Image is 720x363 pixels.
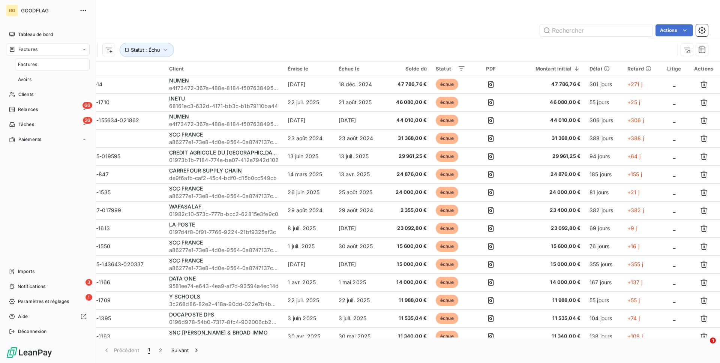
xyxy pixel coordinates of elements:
td: 81 jours [585,183,623,201]
div: Montant initial [517,66,581,72]
span: 24 876,00 € [517,171,581,178]
span: 23 092,80 € [390,225,427,232]
span: GOODFLAG [21,7,75,13]
span: 14 000,00 € [390,279,427,286]
span: 47 786,76 € [517,81,581,88]
span: a86277e1-73e8-4d0e-9564-0a8747137cd5 [169,264,279,272]
span: _ [673,333,675,339]
td: 21 août 2025 [334,93,385,111]
span: CREDIT AGRICOLE DU [GEOGRAPHIC_DATA] [169,149,281,156]
span: +306 j [627,117,644,123]
span: 26 [83,117,92,124]
span: 24 000,00 € [390,189,427,196]
span: échue [436,97,458,108]
span: +155 j [627,171,642,177]
span: _ [673,315,675,321]
td: 30 août 2025 [334,237,385,255]
td: 3 juil. 2025 [334,309,385,327]
button: 1 [144,342,154,358]
span: Tableau de bord [18,31,53,38]
div: GO [6,4,18,16]
input: Rechercher [540,24,652,36]
div: Échue le [339,66,381,72]
span: _ [673,117,675,123]
div: Émise le [288,66,329,72]
span: +64 j [627,153,640,159]
td: 94 jours [585,147,623,165]
td: 1 avr. 2025 [283,273,334,291]
span: _ [673,99,675,105]
span: _ [673,297,675,303]
button: Statut : Échu [120,43,174,57]
span: échue [436,277,458,288]
td: 30 mai 2025 [334,327,385,345]
span: CARREFOUR SUPPLY CHAIN [169,167,242,174]
td: 14 mars 2025 [283,165,334,183]
div: Client [169,66,279,72]
span: 24 000,00 € [517,189,581,196]
td: 13 juin 2025 [283,147,334,165]
span: LA POSTE [169,221,195,228]
span: 11 535,04 € [517,315,581,322]
td: 138 jours [585,327,623,345]
span: a86277e1-73e8-4d0e-9564-0a8747137cd5 [169,192,279,200]
span: Paiements [18,136,41,143]
span: zbooks_FC240925-143643-020337 [52,261,144,267]
td: 30 avr. 2025 [283,327,334,345]
button: Suivant [167,342,205,358]
span: échue [436,295,458,306]
td: 167 jours [585,273,623,291]
span: échue [436,241,458,252]
td: [DATE] [334,219,385,237]
td: 18 déc. 2024 [334,75,385,93]
td: 22 juil. 2025 [334,291,385,309]
span: échue [436,115,458,126]
span: 24 876,00 € [390,171,427,178]
span: Déconnexion [18,328,47,335]
span: échue [436,313,458,324]
td: 8 juil. 2025 [283,219,334,237]
span: 1 [710,337,716,343]
div: PDF [474,66,508,72]
span: +21 j [627,189,639,195]
span: _ [673,171,675,177]
span: 9581ee74-e643-4ea9-af7d-93594a4ec14d [169,282,279,290]
div: Actions [692,66,715,72]
span: Avoirs [18,76,31,83]
span: 23 092,80 € [517,225,581,232]
span: Factures [18,61,37,68]
span: 0197d4f8-0f91-7766-9224-21bf9325ef3c [169,228,279,236]
span: +108 j [627,333,643,339]
span: Factures [18,46,37,53]
span: 29 961,25 € [517,153,581,160]
span: 01982c10-573c-777b-bcc2-62815e3fe9c0 [169,210,279,218]
span: 1 [148,346,150,354]
td: 13 avr. 2025 [334,165,385,183]
span: +16 j [627,243,639,249]
span: Clients [18,91,33,98]
span: échue [436,133,458,144]
span: 44 010,00 € [517,117,581,124]
span: 15 600,00 € [517,243,581,250]
td: 13 juil. 2025 [334,147,385,165]
div: Solde dû [390,66,427,72]
td: 355 jours [585,255,623,273]
span: échue [436,331,458,342]
td: 69 jours [585,219,623,237]
div: Retard [627,66,657,72]
span: +137 j [627,279,642,285]
span: +355 j [627,261,643,267]
td: [DATE] [283,255,334,273]
span: NUMEN [169,77,189,84]
span: Aide [18,313,28,320]
span: _ [673,225,675,231]
td: 388 jours [585,129,623,147]
iframe: Intercom live chat [694,337,712,355]
span: 15 000,00 € [390,261,427,268]
td: 1 juil. 2025 [283,237,334,255]
span: 66 [82,102,92,109]
span: _ [673,243,675,249]
td: 1 mai 2025 [334,273,385,291]
span: échue [436,205,458,216]
span: _ [673,207,675,213]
